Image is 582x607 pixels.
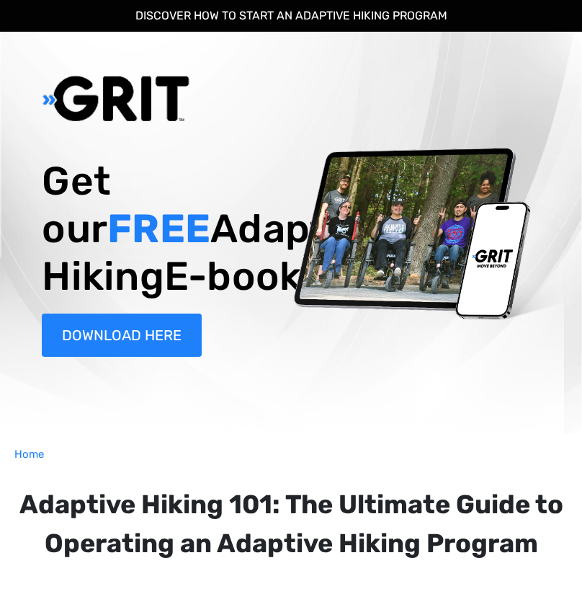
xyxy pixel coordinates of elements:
[14,446,568,463] nav: Breadcrumb
[42,158,262,301] h1: Get our Adaptive Hiking
[14,448,44,461] span: Home
[291,148,568,319] img: banner image
[42,314,202,357] a: DOWNLOAD HERE
[19,489,563,559] strong: Adaptive Hiking 101: The Ultimate Guide to Operating an Adaptive Hiking Program
[14,446,44,463] a: Home
[164,253,313,300] span: E-book!
[107,205,210,252] strong: FREE
[42,75,190,123] img: grit-logo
